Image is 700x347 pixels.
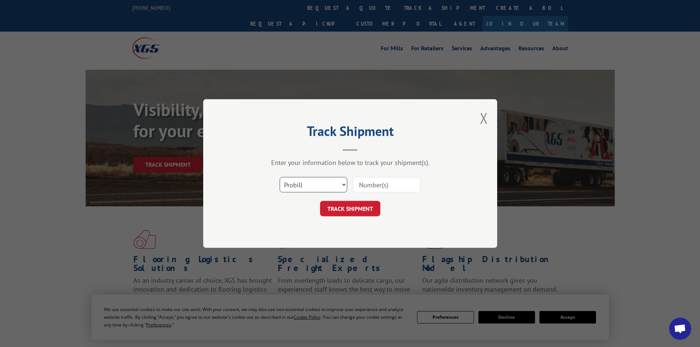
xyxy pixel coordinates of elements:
div: Enter your information below to track your shipment(s). [240,158,460,167]
button: Close modal [480,108,488,128]
input: Number(s) [353,177,420,192]
button: TRACK SHIPMENT [320,201,380,216]
div: Open chat [669,318,691,340]
h2: Track Shipment [240,126,460,140]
